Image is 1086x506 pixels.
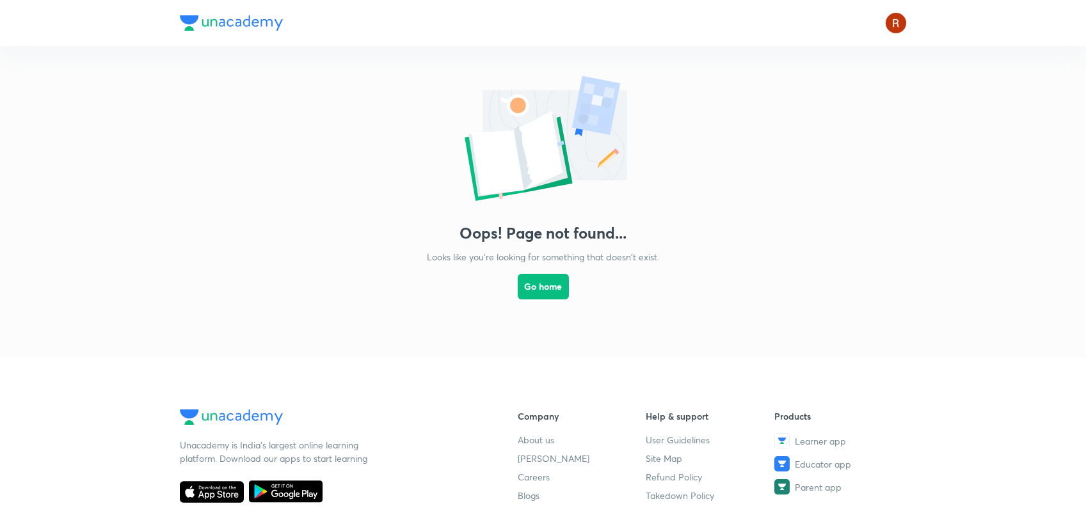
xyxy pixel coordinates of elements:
[518,274,569,299] button: Go home
[518,470,550,484] span: Careers
[518,433,646,447] a: About us
[774,409,903,423] h6: Products
[518,264,569,333] a: Go home
[518,489,646,502] a: Blogs
[885,12,907,34] img: Rupsha chowdhury
[646,409,774,423] h6: Help & support
[646,452,774,465] a: Site Map
[415,72,671,209] img: error
[795,457,851,471] span: Educator app
[774,456,790,471] img: Educator app
[774,479,903,494] a: Parent app
[774,479,790,494] img: Parent app
[646,470,774,484] a: Refund Policy
[518,470,646,484] a: Careers
[180,15,283,31] img: Company Logo
[774,456,903,471] a: Educator app
[459,224,627,242] h3: Oops! Page not found...
[180,409,477,428] a: Company Logo
[518,452,646,465] a: [PERSON_NAME]
[180,409,283,425] img: Company Logo
[774,433,790,448] img: Learner app
[180,438,372,465] p: Unacademy is India’s largest online learning platform. Download our apps to start learning
[427,250,659,264] p: Looks like you're looking for something that doesn't exist.
[795,480,842,494] span: Parent app
[795,434,846,448] span: Learner app
[774,433,903,448] a: Learner app
[646,433,774,447] a: User Guidelines
[518,409,646,423] h6: Company
[646,489,774,502] a: Takedown Policy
